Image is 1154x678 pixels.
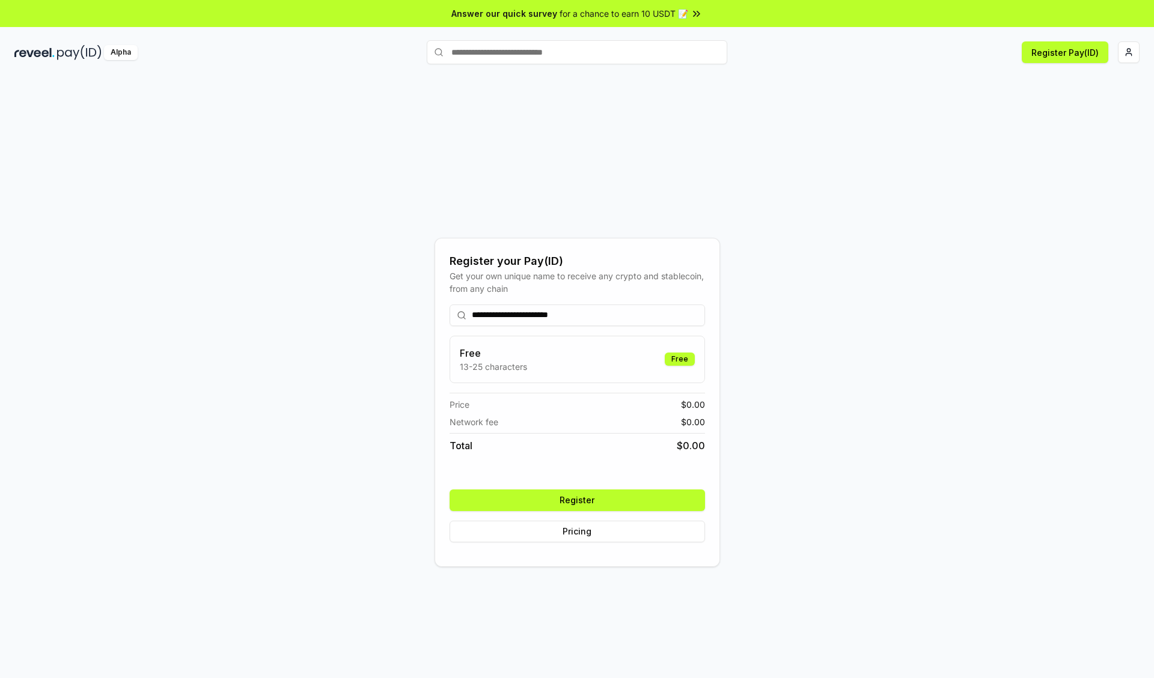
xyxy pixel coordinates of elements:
[450,438,472,453] span: Total
[677,438,705,453] span: $ 0.00
[450,270,705,295] div: Get your own unique name to receive any crypto and stablecoin, from any chain
[451,7,557,20] span: Answer our quick survey
[681,416,705,428] span: $ 0.00
[450,398,469,411] span: Price
[450,416,498,428] span: Network fee
[57,45,102,60] img: pay_id
[104,45,138,60] div: Alpha
[681,398,705,411] span: $ 0.00
[460,360,527,373] p: 13-25 characters
[450,489,705,511] button: Register
[560,7,688,20] span: for a chance to earn 10 USDT 📝
[450,253,705,270] div: Register your Pay(ID)
[665,353,695,366] div: Free
[14,45,55,60] img: reveel_dark
[1022,41,1108,63] button: Register Pay(ID)
[460,346,527,360] h3: Free
[450,521,705,542] button: Pricing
